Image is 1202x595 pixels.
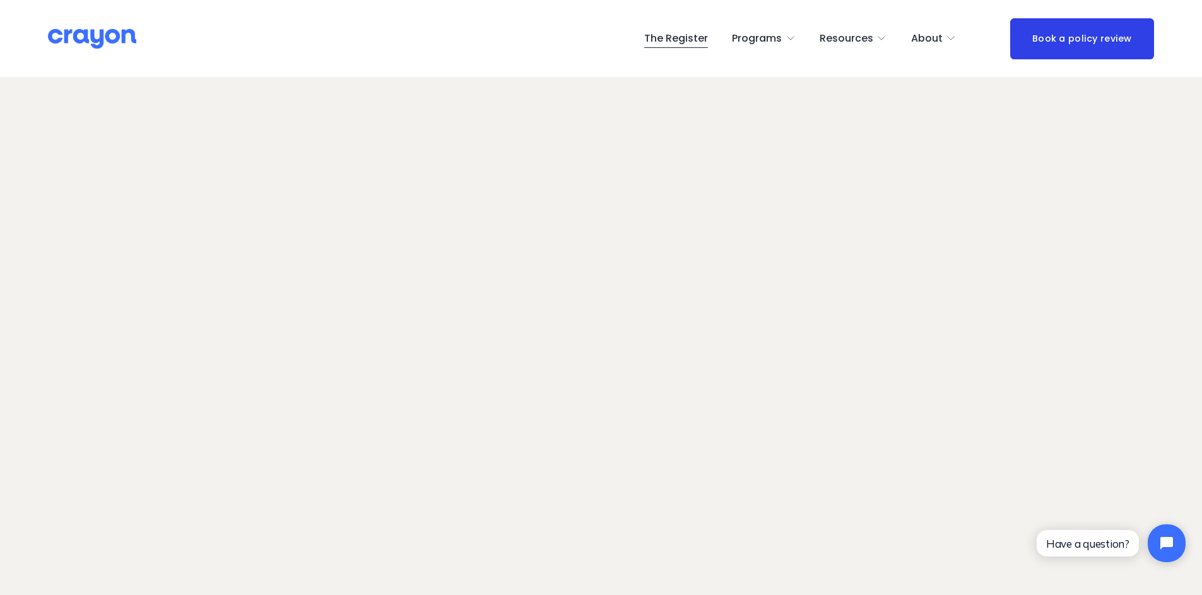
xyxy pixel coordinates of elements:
[911,30,943,48] span: About
[1026,514,1196,573] iframe: Tidio Chat
[732,28,796,49] a: folder dropdown
[911,28,957,49] a: folder dropdown
[820,30,873,48] span: Resources
[48,28,136,50] img: Crayon
[820,28,887,49] a: folder dropdown
[1010,18,1154,59] a: Book a policy review
[732,30,782,48] span: Programs
[644,28,708,49] a: The Register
